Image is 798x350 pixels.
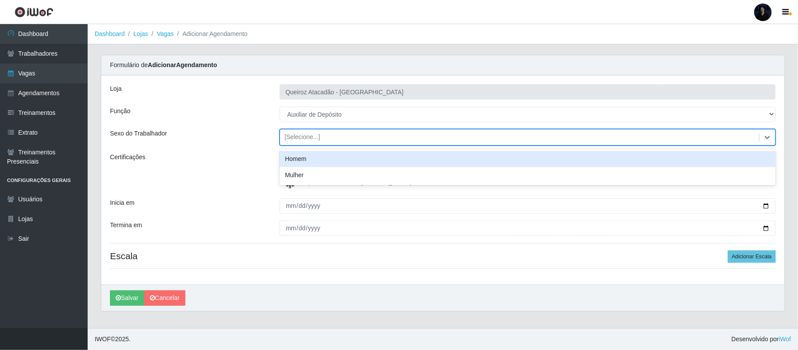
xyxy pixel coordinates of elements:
span: © 2025 . [95,335,131,344]
span: IWOF [95,336,111,343]
a: Vagas [157,30,174,37]
input: 00/00/0000 [280,221,776,236]
label: Certificações [110,153,145,162]
label: Inicia em [110,198,135,207]
span: Desenvolvido por [731,335,791,344]
h4: Escala [110,250,776,261]
a: Dashboard [95,30,125,37]
a: Lojas [133,30,148,37]
img: CoreUI Logo [14,7,53,18]
div: Homem [280,151,776,167]
a: iWof [779,336,791,343]
button: Salvar [110,290,144,306]
span: Operador de Caixa - [PERSON_NAME] [304,179,411,186]
label: Loja [110,84,121,93]
label: Função [110,107,131,116]
div: [Selecione...] [284,133,320,142]
label: Termina em [110,221,142,230]
nav: breadcrumb [88,24,798,44]
div: Mulher [280,167,776,183]
li: Adicionar Agendamento [174,29,248,39]
div: Formulário de [101,55,784,75]
strong: Adicionar Agendamento [148,61,217,68]
input: 00/00/0000 [280,198,776,214]
a: Cancelar [144,290,185,306]
button: Adicionar Escala [728,250,776,263]
label: Sexo do Trabalhador [110,129,167,138]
